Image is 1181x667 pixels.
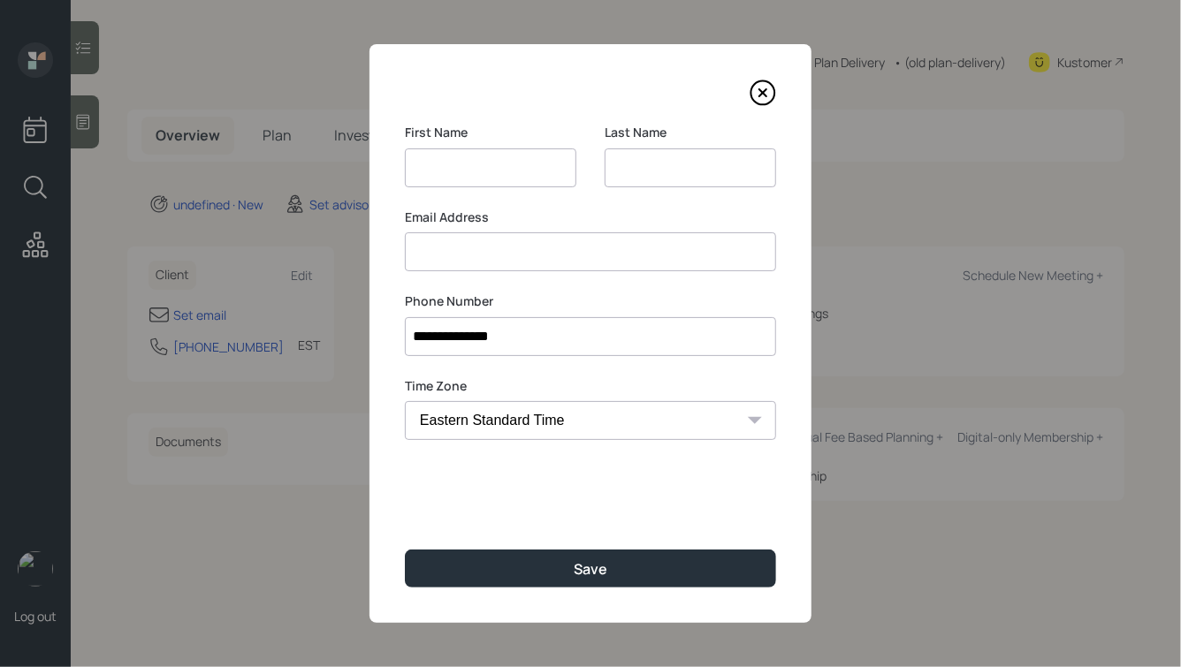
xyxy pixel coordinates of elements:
label: Email Address [405,208,776,226]
div: Save [574,559,607,579]
button: Save [405,550,776,587]
label: First Name [405,124,576,141]
label: Time Zone [405,377,776,395]
label: Last Name [605,124,776,141]
label: Phone Number [405,292,776,310]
